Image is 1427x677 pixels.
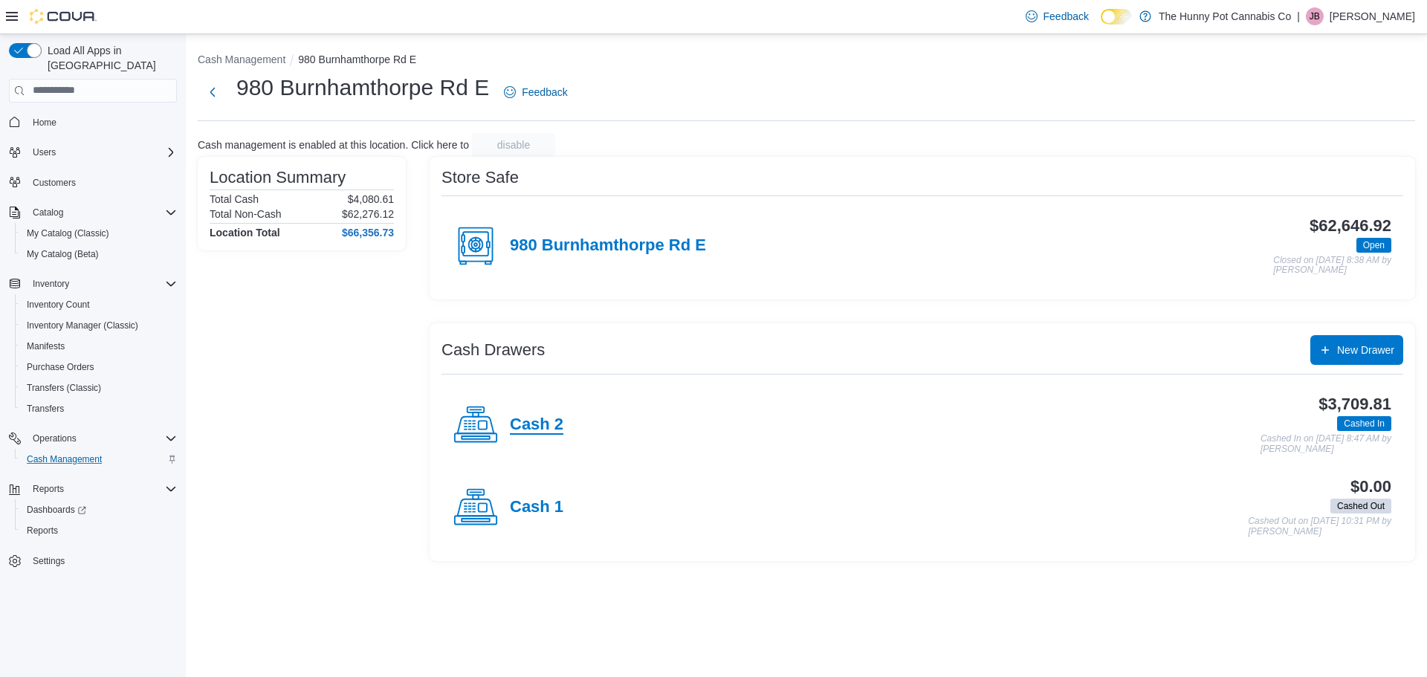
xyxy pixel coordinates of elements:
span: Open [1363,239,1385,252]
a: Inventory Count [21,296,96,314]
span: Home [27,113,177,132]
button: Cash Management [198,54,285,65]
span: Settings [27,551,177,570]
button: Reports [15,520,183,541]
h1: 980 Burnhamthorpe Rd E [236,73,489,103]
span: Reports [27,525,58,537]
h3: Cash Drawers [441,341,545,359]
button: Cash Management [15,449,183,470]
button: Transfers (Classic) [15,378,183,398]
a: Settings [27,552,71,570]
button: Users [3,142,183,163]
p: Cashed Out on [DATE] 10:31 PM by [PERSON_NAME] [1248,516,1391,537]
span: Cashed In [1344,417,1385,430]
p: $62,276.12 [342,208,394,220]
button: Inventory Manager (Classic) [15,315,183,336]
span: Dashboards [21,501,177,519]
div: Jessie Britton [1306,7,1324,25]
span: Settings [33,555,65,567]
h4: 980 Burnhamthorpe Rd E [510,236,706,256]
span: Feedback [522,85,567,100]
p: Cashed In on [DATE] 8:47 AM by [PERSON_NAME] [1261,434,1391,454]
button: Operations [27,430,82,447]
h6: Total Non-Cash [210,208,282,220]
h4: Location Total [210,227,280,239]
span: Customers [27,173,177,192]
span: Cashed In [1337,416,1391,431]
span: Transfers [27,403,64,415]
span: My Catalog (Classic) [21,224,177,242]
h3: Location Summary [210,169,346,187]
span: Users [33,146,56,158]
button: Catalog [3,202,183,223]
button: Settings [3,550,183,571]
span: Open [1356,238,1391,253]
button: Reports [3,479,183,499]
h4: $66,356.73 [342,227,394,239]
span: Users [27,143,177,161]
h3: Store Safe [441,169,519,187]
a: Dashboards [15,499,183,520]
span: Cashed Out [1330,499,1391,514]
span: My Catalog (Beta) [21,245,177,263]
button: Operations [3,428,183,449]
span: Transfers (Classic) [27,382,101,394]
span: Operations [27,430,177,447]
input: Dark Mode [1101,9,1132,25]
a: Dashboards [21,501,92,519]
button: New Drawer [1310,335,1403,365]
a: Reports [21,522,64,540]
span: Reports [21,522,177,540]
span: Feedback [1043,9,1089,24]
button: Transfers [15,398,183,419]
span: My Catalog (Beta) [27,248,99,260]
button: Catalog [27,204,69,221]
button: Customers [3,172,183,193]
button: Manifests [15,336,183,357]
a: Feedback [1020,1,1095,31]
span: Cash Management [27,453,102,465]
span: Inventory [33,278,69,290]
p: Closed on [DATE] 8:38 AM by [PERSON_NAME] [1273,256,1391,276]
span: Transfers [21,400,177,418]
button: Inventory [3,273,183,294]
button: Next [198,77,227,107]
span: Inventory [27,275,177,293]
button: Users [27,143,62,161]
button: Reports [27,480,70,498]
span: Dashboards [27,504,86,516]
span: Home [33,117,56,129]
span: My Catalog (Classic) [27,227,109,239]
nav: Complex example [9,106,177,611]
p: [PERSON_NAME] [1330,7,1415,25]
button: Home [3,111,183,133]
a: Transfers (Classic) [21,379,107,397]
a: Transfers [21,400,70,418]
p: | [1297,7,1300,25]
button: My Catalog (Beta) [15,244,183,265]
h4: Cash 1 [510,498,563,517]
span: disable [497,137,530,152]
p: The Hunny Pot Cannabis Co [1159,7,1291,25]
h3: $0.00 [1350,478,1391,496]
a: Home [27,114,62,132]
span: Cash Management [21,450,177,468]
span: New Drawer [1337,343,1394,357]
span: Catalog [33,207,63,218]
span: Inventory Count [27,299,90,311]
p: $4,080.61 [348,193,394,205]
button: Inventory Count [15,294,183,315]
h3: $62,646.92 [1310,217,1391,235]
span: Inventory Manager (Classic) [27,320,138,331]
p: Cash management is enabled at this location. Click here to [198,139,469,151]
a: Inventory Manager (Classic) [21,317,144,334]
span: Inventory Manager (Classic) [21,317,177,334]
a: My Catalog (Beta) [21,245,105,263]
button: disable [472,133,555,157]
nav: An example of EuiBreadcrumbs [198,52,1415,70]
a: My Catalog (Classic) [21,224,115,242]
span: Purchase Orders [27,361,94,373]
a: Purchase Orders [21,358,100,376]
span: Operations [33,433,77,444]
